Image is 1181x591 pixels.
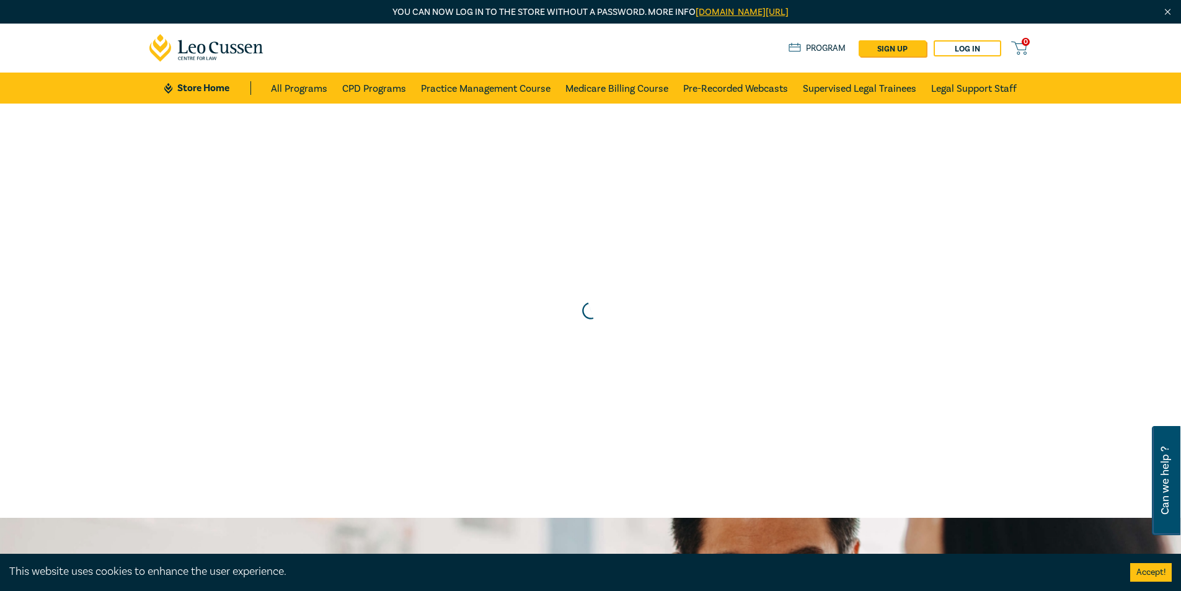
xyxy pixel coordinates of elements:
[934,40,1001,56] a: Log in
[1159,433,1171,528] span: Can we help ?
[271,73,327,104] a: All Programs
[1022,38,1030,46] span: 0
[1130,563,1172,582] button: Accept cookies
[859,40,926,56] a: sign up
[931,73,1017,104] a: Legal Support Staff
[421,73,551,104] a: Practice Management Course
[164,81,250,95] a: Store Home
[803,73,916,104] a: Supervised Legal Trainees
[696,6,789,18] a: [DOMAIN_NAME][URL]
[342,73,406,104] a: CPD Programs
[9,564,1112,580] div: This website uses cookies to enhance the user experience.
[565,73,668,104] a: Medicare Billing Course
[683,73,788,104] a: Pre-Recorded Webcasts
[149,6,1032,19] p: You can now log in to the store without a password. More info
[789,42,846,55] a: Program
[1162,7,1173,17] img: Close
